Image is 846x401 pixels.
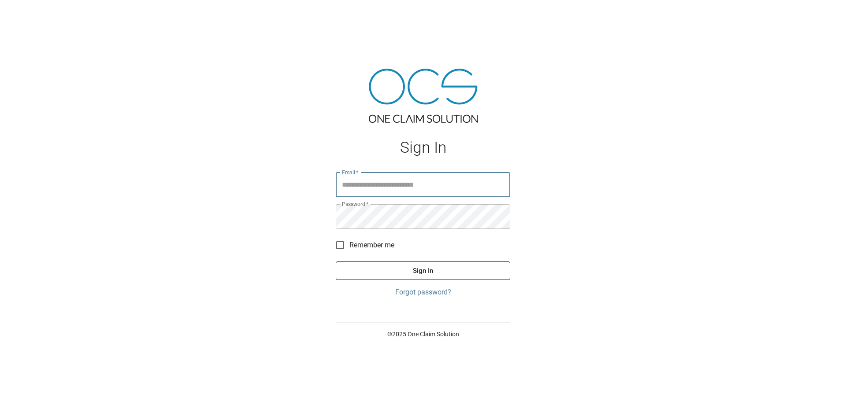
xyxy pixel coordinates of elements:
img: ocs-logo-tra.png [369,69,478,123]
button: Sign In [336,261,510,280]
img: ocs-logo-white-transparent.png [11,5,46,23]
label: Email [342,169,359,176]
p: © 2025 One Claim Solution [336,330,510,338]
a: Forgot password? [336,287,510,298]
label: Password [342,200,368,208]
span: Remember me [349,240,394,250]
h1: Sign In [336,139,510,157]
